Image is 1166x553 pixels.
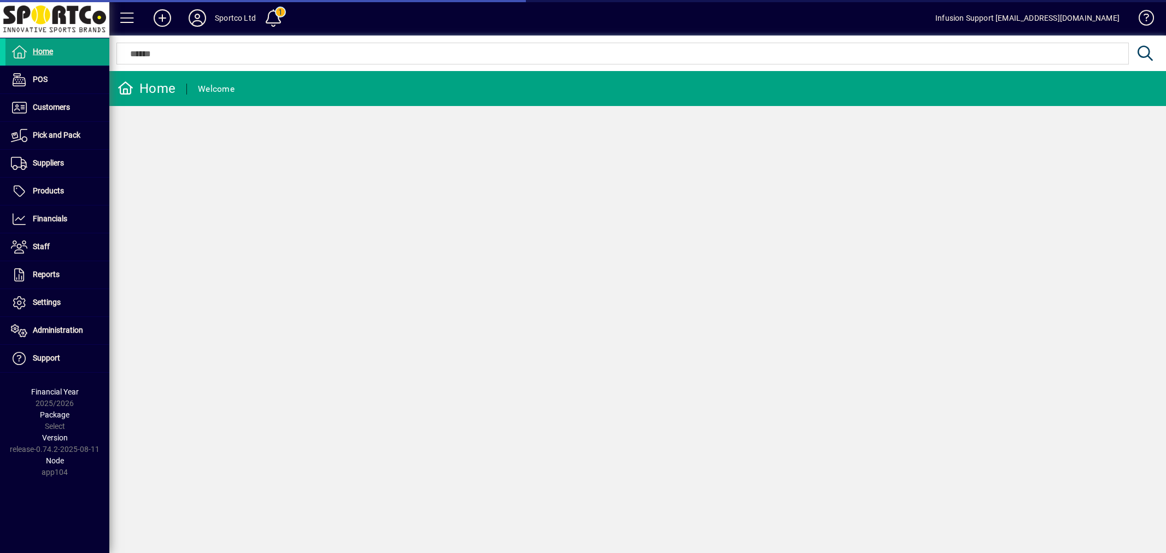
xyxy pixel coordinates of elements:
[33,326,83,334] span: Administration
[40,410,69,419] span: Package
[180,8,215,28] button: Profile
[5,94,109,121] a: Customers
[46,456,64,465] span: Node
[215,9,256,27] div: Sportco Ltd
[145,8,180,28] button: Add
[33,214,67,223] span: Financials
[33,158,64,167] span: Suppliers
[5,205,109,233] a: Financials
[33,354,60,362] span: Support
[5,150,109,177] a: Suppliers
[5,289,109,316] a: Settings
[33,242,50,251] span: Staff
[33,75,48,84] span: POS
[5,345,109,372] a: Support
[935,9,1120,27] div: Infusion Support [EMAIL_ADDRESS][DOMAIN_NAME]
[5,122,109,149] a: Pick and Pack
[33,47,53,56] span: Home
[33,131,80,139] span: Pick and Pack
[5,317,109,344] a: Administration
[31,387,79,396] span: Financial Year
[33,103,70,111] span: Customers
[118,80,175,97] div: Home
[33,186,64,195] span: Products
[42,433,68,442] span: Version
[198,80,235,98] div: Welcome
[1130,2,1152,38] a: Knowledge Base
[33,298,61,307] span: Settings
[5,178,109,205] a: Products
[5,261,109,289] a: Reports
[5,66,109,93] a: POS
[5,233,109,261] a: Staff
[33,270,60,279] span: Reports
